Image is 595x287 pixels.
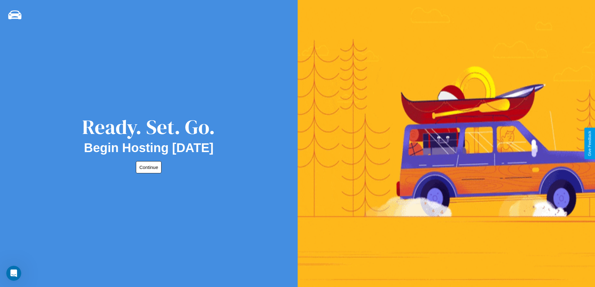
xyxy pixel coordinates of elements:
button: Continue [136,161,161,173]
iframe: Intercom live chat [6,266,21,281]
h2: Begin Hosting [DATE] [84,141,214,155]
div: Give Feedback [588,131,592,156]
div: Ready. Set. Go. [82,113,215,141]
